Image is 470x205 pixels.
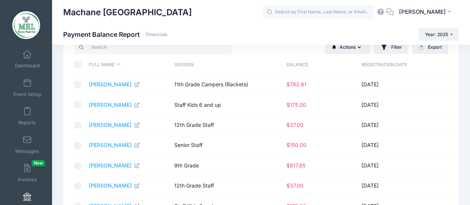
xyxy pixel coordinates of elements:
[12,11,40,39] img: Machane Racket Lake
[412,41,448,54] button: Export
[399,8,445,16] span: [PERSON_NAME]
[146,32,168,38] a: Financials
[89,142,140,148] a: [PERSON_NAME]
[18,177,37,183] span: Invoices
[89,102,140,108] a: [PERSON_NAME]
[286,81,307,87] span: $782.61
[286,102,306,108] span: $175.00
[171,135,283,156] td: Senior Staff
[32,160,45,166] span: New
[10,103,45,129] a: Reports
[374,41,408,54] button: Filter
[358,176,433,196] td: [DATE]
[358,95,433,115] td: [DATE]
[63,31,168,38] h1: Payment Balance Report
[89,122,140,128] a: [PERSON_NAME]
[89,81,140,87] a: [PERSON_NAME]
[89,182,140,189] a: [PERSON_NAME]
[358,135,433,156] td: [DATE]
[262,5,374,20] input: Search by First Name, Last Name, or Email...
[18,120,36,126] span: Reports
[286,162,305,169] span: $817.85
[286,122,304,128] span: $37.00
[85,55,171,75] th: Full Name: activate to sort column descending
[286,142,307,148] span: $150.00
[171,115,283,135] td: 12th Grade Staff
[171,95,283,115] td: Staff Kids 6 and up
[74,41,232,54] input: Search
[283,55,358,75] th: Balance: activate to sort column ascending
[325,41,370,54] button: Actions
[13,91,41,97] span: Event Setup
[171,156,283,176] td: 9th Grade
[15,148,39,154] span: Messages
[394,4,459,21] button: [PERSON_NAME]
[425,32,448,37] span: Year: 2025
[358,55,433,75] th: Registration Date
[10,75,45,101] a: Event Setup
[15,63,40,69] span: Dashboard
[63,4,192,21] h1: Machane [GEOGRAPHIC_DATA]
[286,182,304,189] span: $37.00
[358,115,433,135] td: [DATE]
[10,160,45,186] a: InvoicesNew
[171,176,283,196] td: 12th Grade Staff
[10,46,45,72] a: Dashboard
[171,55,283,75] th: Session: activate to sort column ascending
[358,156,433,176] td: [DATE]
[89,162,140,169] a: [PERSON_NAME]
[171,75,283,95] td: 11th Grade Campers (Rackets)
[358,75,433,95] td: [DATE]
[418,28,459,41] button: Year: 2025
[10,132,45,158] a: Messages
